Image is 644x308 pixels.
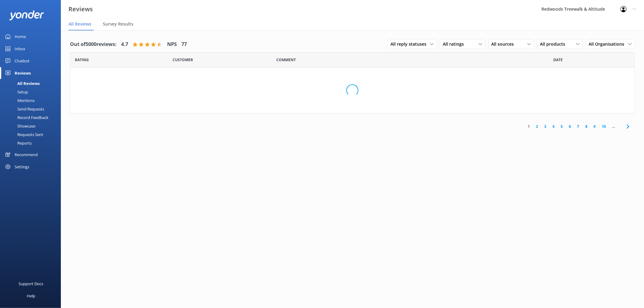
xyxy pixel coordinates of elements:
[4,88,61,96] a: Setup
[591,124,599,129] a: 9
[566,124,574,129] a: 6
[4,130,61,139] a: Requests Sent
[4,96,61,105] a: Mentions
[390,41,430,47] span: All reply statuses
[4,139,32,147] div: Reports
[4,105,44,113] div: Send Requests
[167,40,177,48] h4: NPS
[68,21,91,27] span: All Reviews
[574,124,583,129] a: 7
[4,139,61,147] a: Reports
[75,57,89,63] span: Date
[4,113,48,122] div: Record Feedback
[15,55,30,67] div: Chatbot
[277,57,296,63] span: Question
[4,122,61,130] a: Showcase
[589,41,628,47] span: All Organisations
[533,124,541,129] a: 2
[27,290,35,302] div: Help
[492,41,518,47] span: All sources
[15,43,25,55] div: Inbox
[4,88,28,96] div: Setup
[4,105,61,113] a: Send Requests
[558,124,566,129] a: 5
[4,122,35,130] div: Showcase
[4,96,35,105] div: Mentions
[15,67,31,79] div: Reviews
[4,130,43,139] div: Requests Sent
[15,30,26,43] div: Home
[4,79,40,88] div: All Reviews
[121,40,128,48] h4: 4.7
[541,124,550,129] a: 3
[443,41,467,47] span: All ratings
[609,124,618,129] span: ...
[525,124,533,129] a: 1
[583,124,591,129] a: 8
[15,149,38,161] div: Recommend
[554,57,563,63] span: Date
[70,40,117,48] h4: Out of 5000 reviews:
[181,40,187,48] h4: 77
[9,10,44,20] img: yonder-white-logo.png
[4,79,61,88] a: All Reviews
[15,161,29,173] div: Settings
[173,57,193,63] span: Date
[540,41,569,47] span: All products
[4,113,61,122] a: Record Feedback
[599,124,609,129] a: 10
[103,21,133,27] span: Survey Results
[68,4,93,14] h3: Reviews
[550,124,558,129] a: 4
[19,278,44,290] div: Support Docs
